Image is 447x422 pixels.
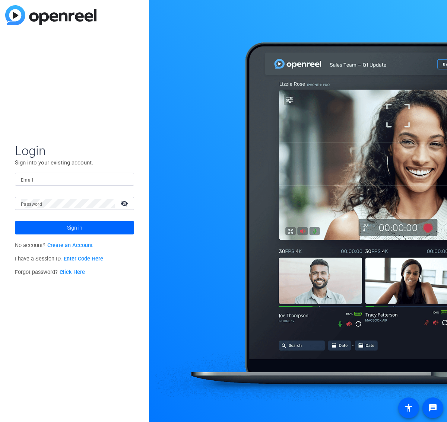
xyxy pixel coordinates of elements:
span: Login [15,143,134,159]
mat-label: Email [21,178,33,183]
a: Create an Account [47,242,93,249]
button: Sign in [15,221,134,234]
mat-icon: message [428,403,437,412]
img: blue-gradient.svg [5,5,96,25]
a: Click Here [60,269,85,275]
span: No account? [15,242,93,249]
mat-icon: accessibility [404,403,413,412]
span: Forgot password? [15,269,85,275]
mat-label: Password [21,202,42,207]
span: Sign in [67,218,82,237]
a: Enter Code Here [64,256,103,262]
span: I have a Session ID. [15,256,103,262]
input: Enter Email Address [21,175,128,184]
mat-icon: visibility_off [116,198,134,209]
p: Sign into your existing account. [15,159,134,167]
